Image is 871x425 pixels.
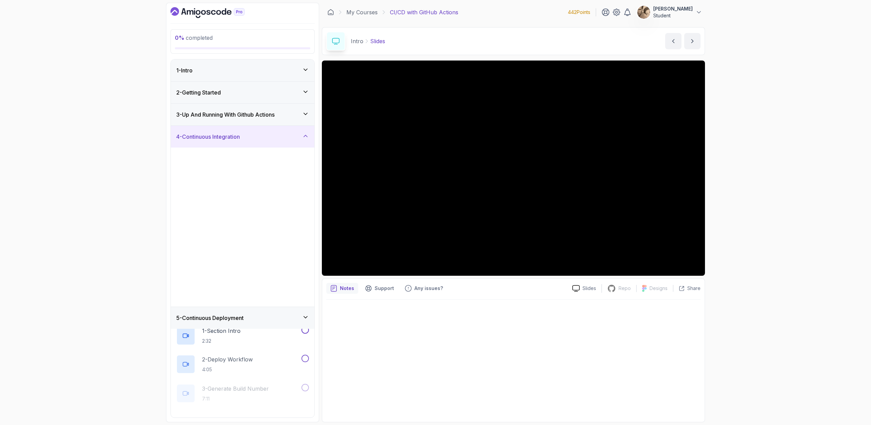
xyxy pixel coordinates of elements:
[327,9,334,16] a: Dashboard
[171,82,314,103] button: 2-Getting Started
[684,33,701,49] button: next content
[176,384,309,403] button: 3-Generate Build Number7:11
[653,12,693,19] p: Student
[176,88,221,97] h3: 2 - Getting Started
[568,9,590,16] p: 442 Points
[637,6,650,19] img: user profile image
[176,314,244,322] h3: 5 - Continuous Deployment
[637,5,702,19] button: user profile image[PERSON_NAME]Student
[582,285,596,292] p: Slides
[361,283,398,294] button: Support button
[414,285,443,292] p: Any issues?
[619,285,631,292] p: Repo
[401,283,447,294] button: Feedback button
[340,285,354,292] p: Notes
[171,104,314,125] button: 3-Up And Running With Github Actions
[370,37,385,45] p: Slides
[202,395,269,402] p: 7:11
[170,7,260,18] a: Dashboard
[665,33,681,49] button: previous content
[650,285,668,292] p: Designs
[375,285,394,292] p: Support
[653,5,693,12] p: [PERSON_NAME]
[326,283,358,294] button: notes button
[176,355,309,374] button: 2-Deploy Workflow4:05
[176,66,193,74] h3: 1 - Intro
[176,133,240,141] h3: 4 - Continuous Integration
[202,366,253,373] p: 4:05
[202,385,269,393] p: 3 - Generate Build Number
[176,111,275,119] h3: 3 - Up And Running With Github Actions
[175,34,184,41] span: 0 %
[202,327,241,335] p: 1 - Section Intro
[390,8,458,16] p: CI/CD with GitHub Actions
[346,8,378,16] a: My Courses
[176,326,309,345] button: 1-Section Intro2:32
[171,60,314,81] button: 1-Intro
[202,338,241,344] p: 2:32
[175,34,213,41] span: completed
[171,307,314,329] button: 5-Continuous Deployment
[687,285,701,292] p: Share
[202,355,253,363] p: 2 - Deploy Workflow
[673,285,701,292] button: Share
[567,285,602,292] a: Slides
[351,37,363,45] p: Intro
[171,126,314,148] button: 4-Continuous Integration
